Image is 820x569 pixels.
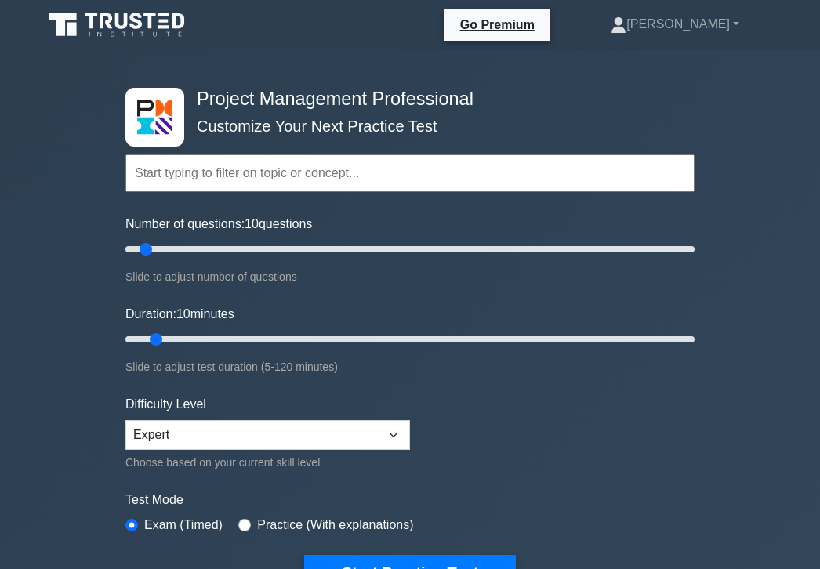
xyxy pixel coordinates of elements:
[125,267,695,286] div: Slide to adjust number of questions
[573,9,777,40] a: [PERSON_NAME]
[125,395,206,414] label: Difficulty Level
[125,154,695,192] input: Start typing to filter on topic or concept...
[257,516,413,535] label: Practice (With explanations)
[125,357,695,376] div: Slide to adjust test duration (5-120 minutes)
[125,453,410,472] div: Choose based on your current skill level
[125,305,234,324] label: Duration: minutes
[176,307,190,321] span: 10
[245,217,259,230] span: 10
[190,88,618,110] h4: Project Management Professional
[125,215,312,234] label: Number of questions: questions
[451,15,544,34] a: Go Premium
[144,516,223,535] label: Exam (Timed)
[125,491,695,509] label: Test Mode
